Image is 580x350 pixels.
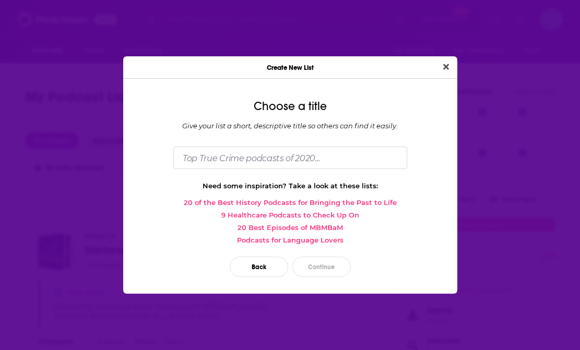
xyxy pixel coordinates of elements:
[123,56,457,79] div: Create New List
[132,122,449,130] div: Give your list a short, descriptive title so others can find it easily.
[173,147,407,169] input: Top True Crime podcasts of 2020...
[230,257,288,277] button: Back
[132,211,449,219] a: 9 Healthcare Podcasts to Check Up On
[292,257,351,277] button: Continue
[132,198,449,207] a: 20 of the Best History Podcasts for Bringing the Past to Life
[439,61,453,74] button: Close
[132,100,449,113] div: Choose a title
[132,182,449,190] div: Need some inspiration? Take a look at these lists:
[132,223,449,232] a: 20 Best Episodes of MBMBaM
[132,236,449,244] a: Podcasts for Language Lovers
